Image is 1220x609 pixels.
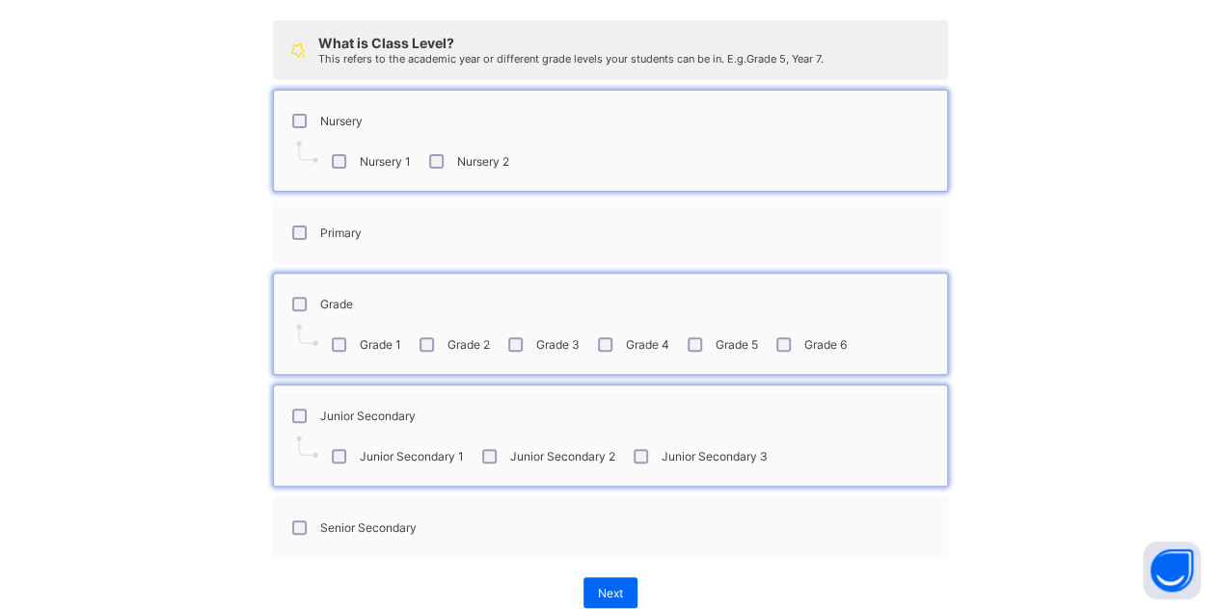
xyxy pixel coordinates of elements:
[296,141,318,163] img: pointer.7d5efa4dba55a2dde3e22c45d215a0de.svg
[804,337,847,352] label: Grade 6
[360,449,464,463] label: Junior Secondary 1
[320,520,417,535] label: Senior Secondary
[360,154,411,169] label: Nursery 1
[662,449,768,463] label: Junior Secondary 3
[510,449,615,463] label: Junior Secondary 2
[320,297,353,311] label: Grade
[360,337,401,352] label: Grade 1
[320,225,362,240] label: Primary
[318,35,454,51] span: What is Class Level?
[296,436,318,458] img: pointer.7d5efa4dba55a2dde3e22c45d215a0de.svg
[296,324,318,346] img: pointer.7d5efa4dba55a2dde3e22c45d215a0de.svg
[447,337,490,352] label: Grade 2
[318,52,824,66] span: This refers to the academic year or different grade levels your students can be in. E.g. Grade 5,...
[536,337,580,352] label: Grade 3
[320,409,416,423] label: Junior Secondary
[457,154,509,169] label: Nursery 2
[716,337,758,352] label: Grade 5
[626,337,669,352] label: Grade 4
[320,114,363,128] label: Nursery
[598,586,623,600] span: Next
[1143,542,1201,599] button: Open asap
